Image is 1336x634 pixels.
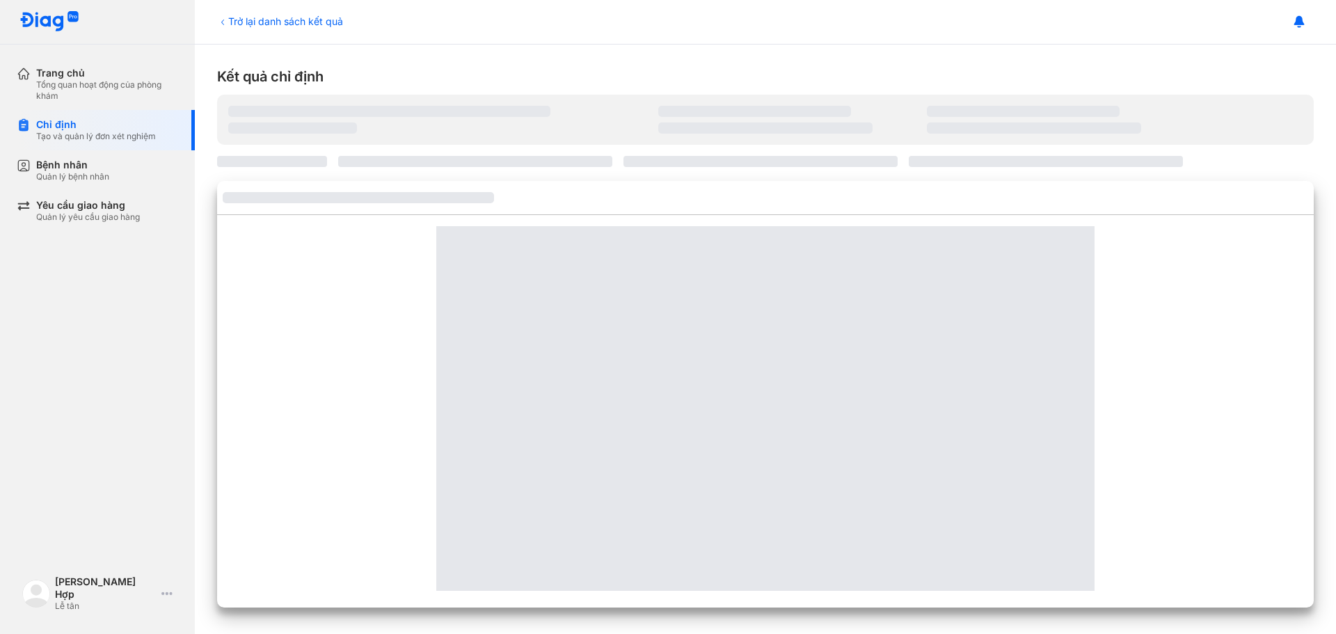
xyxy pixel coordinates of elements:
div: Yêu cầu giao hàng [36,199,140,212]
div: Lễ tân [55,601,156,612]
img: logo [22,580,50,608]
div: Tạo và quản lý đơn xét nghiệm [36,131,156,142]
div: Trang chủ [36,67,178,79]
div: Kết quả chỉ định [217,67,1314,86]
img: logo [19,11,79,33]
div: Bệnh nhân [36,159,109,171]
div: Trở lại danh sách kết quả [217,14,343,29]
div: Quản lý yêu cầu giao hàng [36,212,140,223]
div: Tổng quan hoạt động của phòng khám [36,79,178,102]
div: Chỉ định [36,118,156,131]
div: Quản lý bệnh nhân [36,171,109,182]
div: [PERSON_NAME] Hợp [55,576,156,601]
